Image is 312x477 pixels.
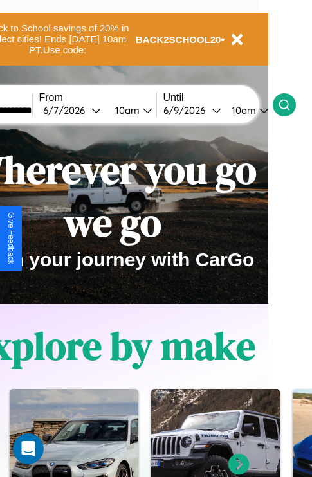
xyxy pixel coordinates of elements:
div: Give Feedback [6,212,15,264]
label: Until [163,92,273,104]
button: 10am [221,104,273,117]
label: From [39,92,156,104]
button: 10am [105,104,156,117]
div: 6 / 7 / 2026 [43,104,91,116]
button: 6/7/2026 [39,104,105,117]
div: 6 / 9 / 2026 [163,104,212,116]
iframe: Intercom live chat [13,433,44,464]
div: 10am [109,104,143,116]
b: BACK2SCHOOL20 [136,34,221,45]
div: 10am [225,104,259,116]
